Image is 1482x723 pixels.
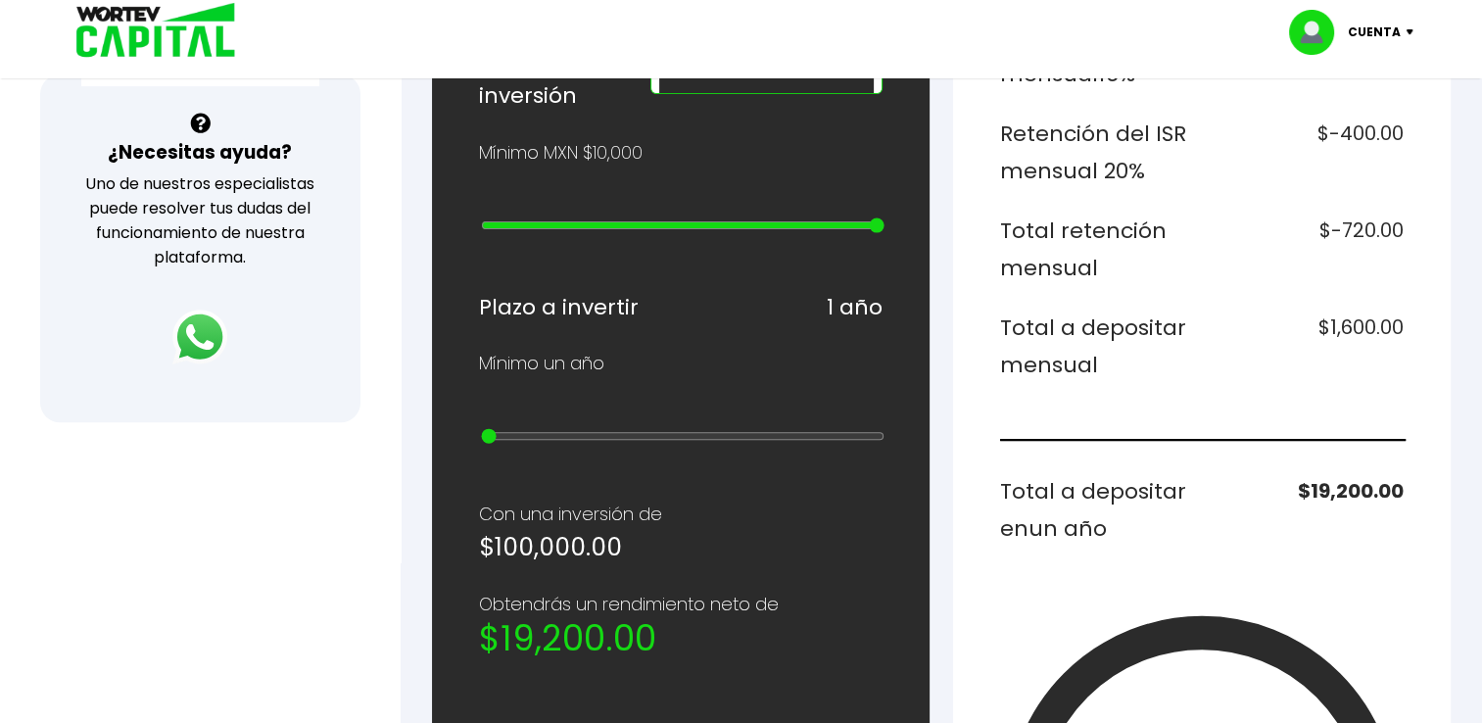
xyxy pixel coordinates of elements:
[479,529,883,566] h5: $100,000.00
[1289,10,1348,55] img: profile-image
[1210,473,1404,547] h6: $19,200.00
[1000,213,1194,286] h6: Total retención mensual
[1000,473,1194,547] h6: Total a depositar en un año
[479,590,883,619] p: Obtendrás un rendimiento neto de
[479,138,643,168] p: Mínimo MXN $10,000
[66,171,335,269] p: Uno de nuestros especialistas puede resolver tus dudas del funcionamiento de nuestra plataforma.
[827,289,883,326] h6: 1 año
[479,289,639,326] h6: Plazo a invertir
[1210,116,1404,189] h6: $-400.00
[1210,213,1404,286] h6: $-720.00
[1000,310,1194,383] h6: Total a depositar mensual
[1348,18,1401,47] p: Cuenta
[108,138,292,167] h3: ¿Necesitas ayuda?
[479,500,883,529] p: Con una inversión de
[479,619,883,658] h2: $19,200.00
[1000,116,1194,189] h6: Retención del ISR mensual 20%
[1401,29,1427,35] img: icon-down
[1210,310,1404,383] h6: $1,600.00
[172,310,227,364] img: logos_whatsapp-icon.242b2217.svg
[479,349,604,378] p: Mínimo un año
